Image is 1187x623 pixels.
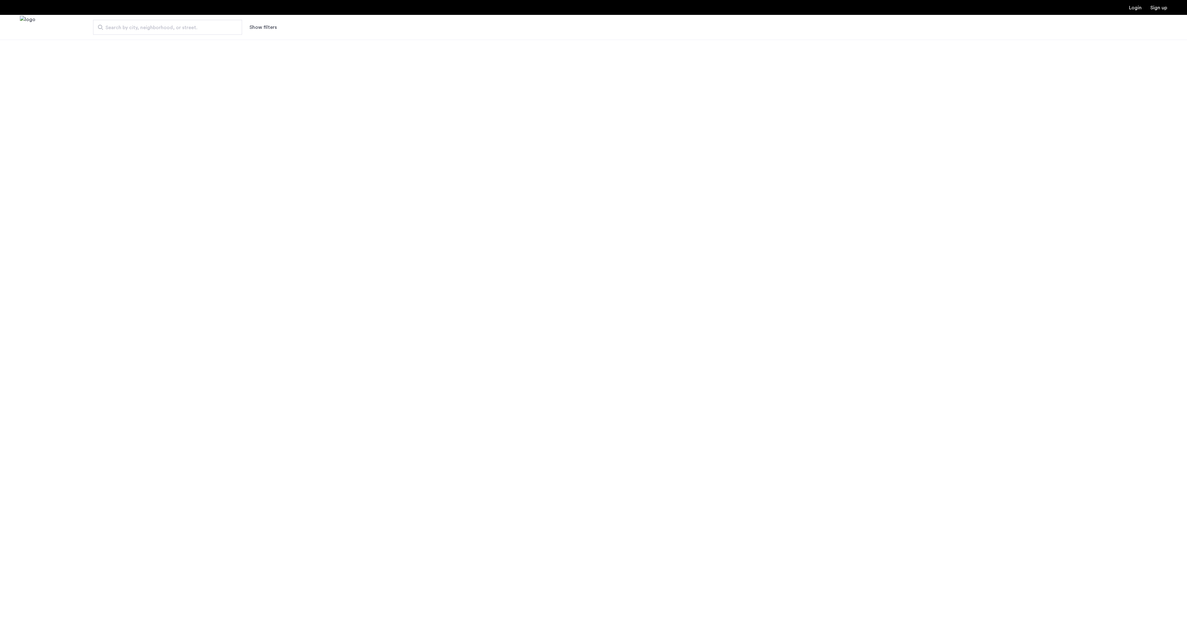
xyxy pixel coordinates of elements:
[93,20,242,35] input: Apartment Search
[1129,5,1142,10] a: Login
[250,24,277,31] button: Show or hide filters
[20,16,35,39] a: Cazamio Logo
[20,16,35,39] img: logo
[106,24,225,31] span: Search by city, neighborhood, or street.
[1150,5,1167,10] a: Registration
